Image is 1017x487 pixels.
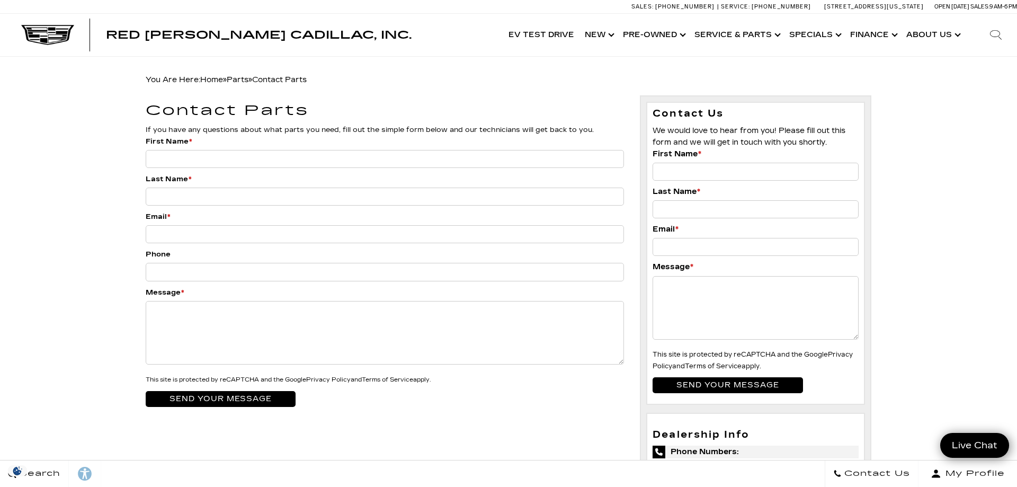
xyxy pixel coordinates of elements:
[146,391,296,407] input: Send Your Message
[653,446,859,458] span: Phone Numbers:
[940,433,1009,458] a: Live Chat
[825,461,918,487] a: Contact Us
[653,351,853,370] small: This site is protected by reCAPTCHA and the Google and apply.
[653,377,802,393] input: Send your message
[653,186,700,198] label: Last Name
[5,465,30,476] section: Click to Open Cookie Consent Modal
[655,3,715,10] span: [PHONE_NUMBER]
[947,439,1003,451] span: Live Chat
[362,376,413,383] a: Terms of Service
[227,75,248,84] a: Parts
[653,108,859,120] h3: Contact Us
[146,173,192,185] label: Last Name
[842,466,910,481] span: Contact Us
[824,3,924,10] a: [STREET_ADDRESS][US_STATE]
[934,3,969,10] span: Open [DATE]
[653,148,701,160] label: First Name
[146,103,624,119] h1: Contact Parts
[579,14,618,56] a: New
[752,3,811,10] span: [PHONE_NUMBER]
[252,75,307,84] span: Contact Parts
[685,362,742,370] a: Terms of Service
[845,14,901,56] a: Finance
[106,30,412,40] a: Red [PERSON_NAME] Cadillac, Inc.
[653,224,679,235] label: Email
[146,136,192,147] label: First Name
[146,75,307,84] span: You Are Here:
[989,3,1017,10] span: 9 AM-6 PM
[970,3,989,10] span: Sales:
[146,126,594,134] span: If you have any questions about what parts you need, fill out the simple form below and our techn...
[227,75,307,84] span: »
[146,376,431,383] small: This site is protected by reCAPTCHA and the Google and apply.
[721,3,750,10] span: Service:
[146,73,871,87] div: Breadcrumbs
[200,75,307,84] span: »
[146,249,171,260] label: Phone
[200,75,223,84] a: Home
[901,14,964,56] a: About Us
[653,430,859,440] h3: Dealership Info
[618,14,689,56] a: Pre-Owned
[106,29,412,41] span: Red [PERSON_NAME] Cadillac, Inc.
[306,376,351,383] a: Privacy Policy
[5,465,30,476] img: Opt-Out Icon
[784,14,845,56] a: Specials
[146,287,184,298] label: Message
[631,3,654,10] span: Sales:
[653,351,853,370] a: Privacy Policy
[146,211,171,223] label: Email
[918,461,1017,487] button: Open user profile menu
[631,4,717,10] a: Sales: [PHONE_NUMBER]
[653,261,693,273] label: Message
[653,126,845,147] span: We would love to hear from you! Please fill out this form and we will get in touch with you shortly.
[689,14,784,56] a: Service & Parts
[503,14,579,56] a: EV Test Drive
[717,4,814,10] a: Service: [PHONE_NUMBER]
[16,466,60,481] span: Search
[21,25,74,45] img: Cadillac Dark Logo with Cadillac White Text
[941,466,1005,481] span: My Profile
